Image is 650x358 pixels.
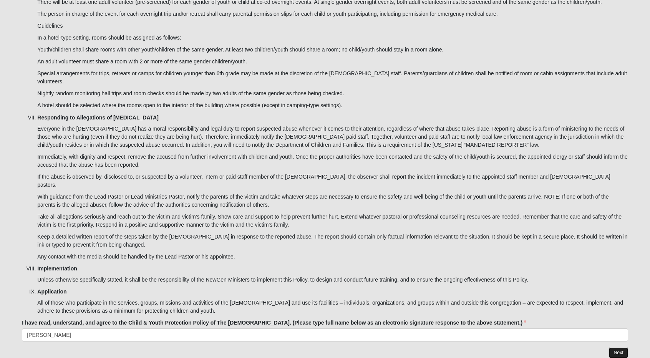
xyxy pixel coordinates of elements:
[37,114,628,121] h5: Responding to Allegations of [MEDICAL_DATA]
[22,319,526,327] label: I have read, understand, and agree to the Child & Youth Protection Policy of The [DEMOGRAPHIC_DAT...
[37,58,628,66] p: An adult volunteer must share a room with 2 or more of the same gender children/youth.
[37,233,628,249] p: Keep a detailed written report of the steps taken by the [DEMOGRAPHIC_DATA] in response to the re...
[37,253,628,261] p: Any contact with the media should be handled by the Lead Pastor or his appointee.
[37,153,628,169] p: Immediately, with dignity and respect, remove the accused from further involvement with children ...
[37,101,628,109] p: A hotel should be selected where the rooms open to the interior of the building where possible (e...
[37,265,628,272] h5: Implementation
[37,213,628,229] p: Take all allegations seriously and reach out to the victim and victim’s family. Show care and sup...
[37,70,628,86] p: Special arrangements for trips, retreats or camps for children younger than 6th grade may be made...
[37,10,628,18] p: The person in charge of the event for each overnight trip and/or retreat shall carry parental per...
[37,22,628,30] p: Guidelines
[37,193,628,209] p: With guidance from the Lead Pastor or Lead Ministries Pastor, notify the parents of the victim an...
[37,288,628,295] h5: Application
[37,173,628,189] p: If the abuse is observed by, disclosed to, or suspected by a volunteer, intern or paid staff memb...
[37,46,628,54] p: Youth/children shall share rooms with other youth/children of the same gender. At least two child...
[37,276,628,284] p: Unless otherwise specifically stated, it shall be the responsibility of the NewGen Ministers to i...
[37,125,628,149] p: Everyone in the [DEMOGRAPHIC_DATA] has a moral responsibility and legal duty to report suspected ...
[37,89,628,98] p: Nightly random monitoring hall trips and room checks should be made by two adults of the same gen...
[37,34,628,42] p: In a hotel-type setting, rooms should be assigned as follows:
[37,299,628,315] p: All of those who participate in the services, groups, missions and activities of the [DEMOGRAPHIC...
